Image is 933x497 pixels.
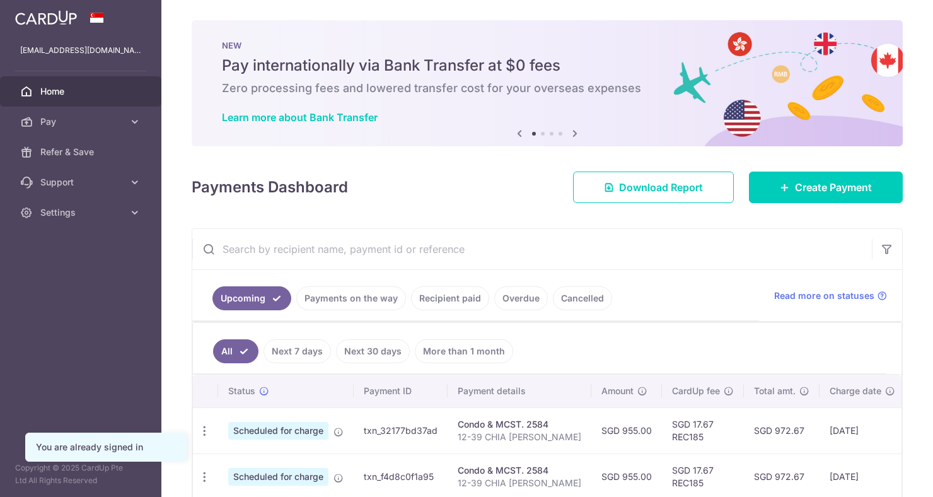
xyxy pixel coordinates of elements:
span: Scheduled for charge [228,468,328,486]
h5: Pay internationally via Bank Transfer at $0 fees [222,56,872,76]
span: Charge date [830,385,881,397]
td: SGD 955.00 [591,407,662,453]
span: Scheduled for charge [228,422,328,440]
th: Payment details [448,375,591,407]
a: Read more on statuses [774,289,887,302]
h6: Zero processing fees and lowered transfer cost for your overseas expenses [222,81,872,96]
p: 12-39 CHIA [PERSON_NAME] [458,477,581,489]
img: Bank transfer banner [192,20,903,146]
a: More than 1 month [415,339,513,363]
a: Create Payment [749,172,903,203]
a: Recipient paid [411,286,489,310]
span: Settings [40,206,124,219]
div: You are already signed in [36,441,176,453]
td: SGD 17.67 REC185 [662,407,744,453]
p: 12-39 CHIA [PERSON_NAME] [458,431,581,443]
span: Amount [601,385,634,397]
span: CardUp fee [672,385,720,397]
span: Support [40,176,124,189]
a: Upcoming [212,286,291,310]
input: Search by recipient name, payment id or reference [192,229,872,269]
a: Learn more about Bank Transfer [222,111,378,124]
a: Next 30 days [336,339,410,363]
span: Pay [40,115,124,128]
a: Next 7 days [264,339,331,363]
span: Total amt. [754,385,796,397]
div: Condo & MCST. 2584 [458,464,581,477]
th: Payment ID [354,375,448,407]
a: Download Report [573,172,734,203]
td: txn_32177bd37ad [354,407,448,453]
a: Cancelled [553,286,612,310]
span: Download Report [619,180,703,195]
p: NEW [222,40,872,50]
a: Payments on the way [296,286,406,310]
div: Condo & MCST. 2584 [458,418,581,431]
a: Overdue [494,286,548,310]
h4: Payments Dashboard [192,176,348,199]
p: [EMAIL_ADDRESS][DOMAIN_NAME] [20,44,141,57]
span: Status [228,385,255,397]
img: CardUp [15,10,77,25]
a: All [213,339,258,363]
td: [DATE] [820,407,905,453]
span: Read more on statuses [774,289,874,302]
span: Refer & Save [40,146,124,158]
span: Home [40,85,124,98]
span: Create Payment [795,180,872,195]
td: SGD 972.67 [744,407,820,453]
